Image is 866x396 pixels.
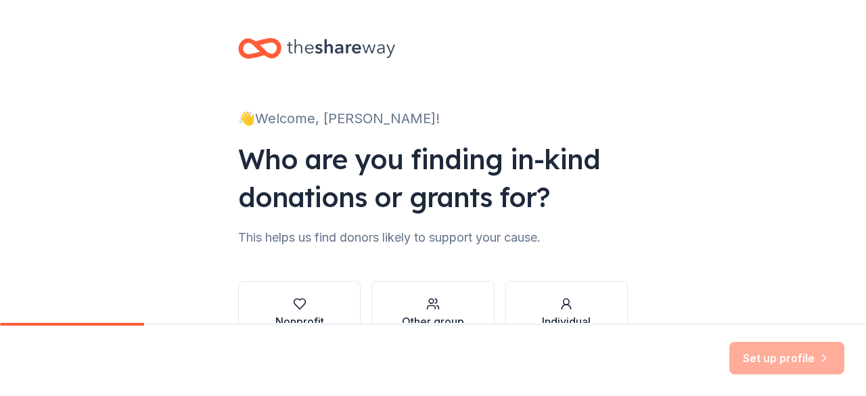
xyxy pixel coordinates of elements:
[238,108,628,129] div: 👋 Welcome, [PERSON_NAME]!
[505,281,628,346] button: Individual
[371,281,494,346] button: Other group
[238,140,628,216] div: Who are you finding in-kind donations or grants for?
[275,313,324,330] div: Nonprofit
[238,227,628,248] div: This helps us find donors likely to support your cause.
[542,313,591,330] div: Individual
[238,281,361,346] button: Nonprofit
[402,313,464,330] div: Other group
